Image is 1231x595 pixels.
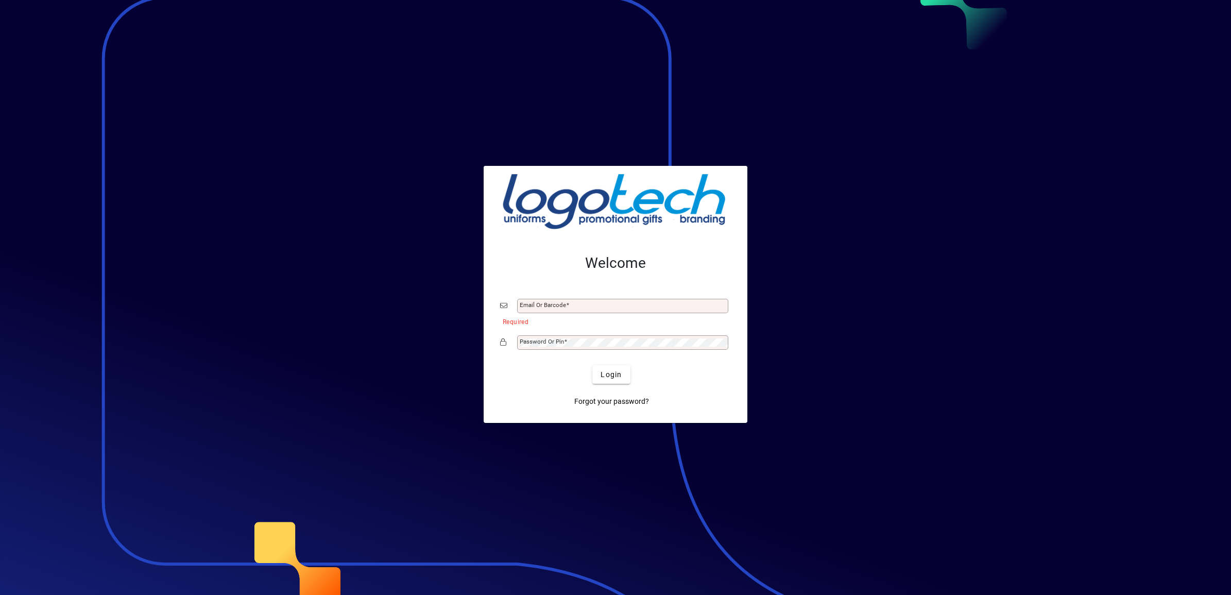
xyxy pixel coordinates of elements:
span: Forgot your password? [574,396,649,407]
mat-error: Required [503,316,723,327]
a: Forgot your password? [570,392,653,411]
mat-label: Email or Barcode [520,301,566,309]
mat-label: Password or Pin [520,338,564,345]
button: Login [592,365,630,384]
span: Login [601,369,622,380]
h2: Welcome [500,254,731,272]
